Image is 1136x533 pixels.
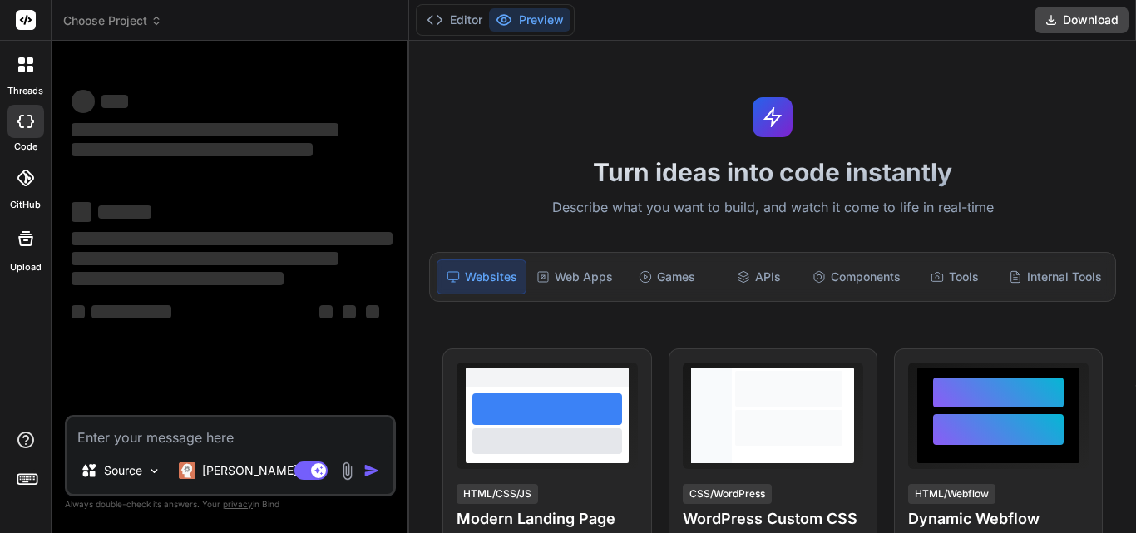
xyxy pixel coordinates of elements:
span: Choose Project [63,12,162,29]
button: Preview [489,8,570,32]
span: ‌ [72,305,85,318]
label: Upload [10,260,42,274]
p: Always double-check its answers. Your in Bind [65,496,396,512]
p: [PERSON_NAME] 4 S.. [202,462,326,479]
div: Games [623,259,711,294]
div: Internal Tools [1002,259,1109,294]
span: ‌ [101,95,128,108]
span: ‌ [343,305,356,318]
span: privacy [223,499,253,509]
p: Source [104,462,142,479]
label: threads [7,84,43,98]
p: Describe what you want to build, and watch it come to life in real-time [419,197,1126,219]
img: Claude 4 Sonnet [179,462,195,479]
h4: Modern Landing Page [457,507,637,531]
span: ‌ [91,305,171,318]
div: Websites [437,259,526,294]
div: CSS/WordPress [683,484,772,504]
div: Tools [911,259,999,294]
h1: Turn ideas into code instantly [419,157,1126,187]
span: ‌ [319,305,333,318]
img: Pick Models [147,464,161,478]
img: icon [363,462,380,479]
div: HTML/CSS/JS [457,484,538,504]
button: Download [1035,7,1129,33]
span: ‌ [72,232,393,245]
span: ‌ [366,305,379,318]
h4: WordPress Custom CSS [683,507,863,531]
span: ‌ [72,143,313,156]
span: ‌ [72,252,338,265]
span: ‌ [72,123,338,136]
span: ‌ [72,202,91,222]
span: ‌ [72,272,284,285]
button: Editor [420,8,489,32]
img: attachment [338,461,357,481]
label: code [14,140,37,154]
label: GitHub [10,198,41,212]
div: Web Apps [530,259,620,294]
span: ‌ [98,205,151,219]
div: APIs [714,259,803,294]
div: HTML/Webflow [908,484,995,504]
span: ‌ [72,90,95,113]
div: Components [806,259,907,294]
